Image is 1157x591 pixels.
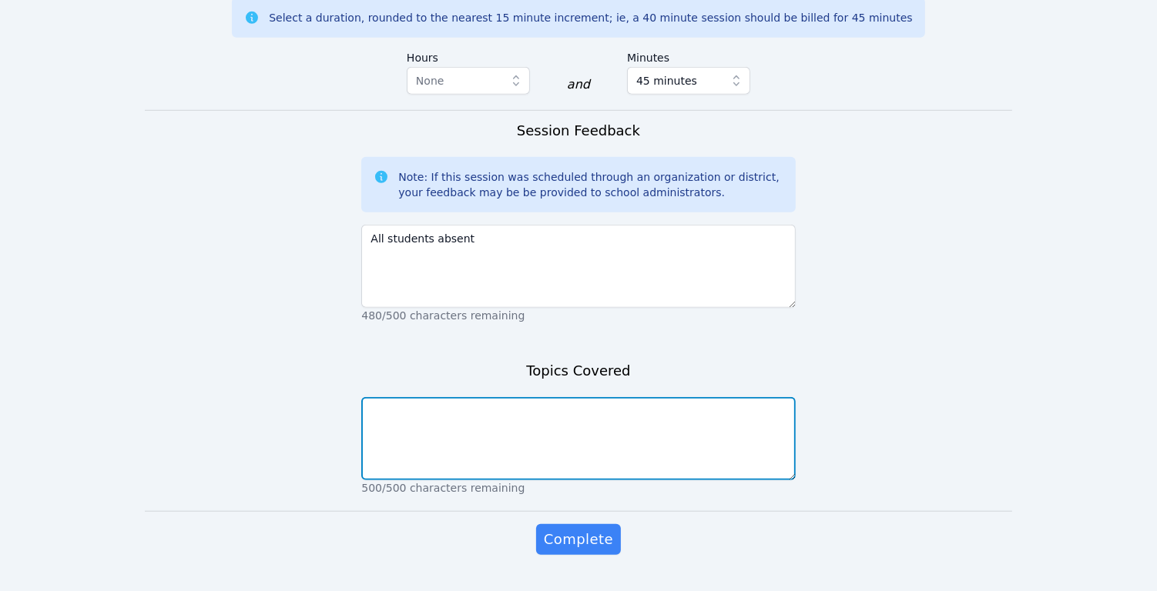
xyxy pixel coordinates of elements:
[361,308,795,323] p: 480/500 characters remaining
[361,225,795,308] textarea: All students absent
[536,524,621,555] button: Complete
[544,529,613,550] span: Complete
[361,480,795,496] p: 500/500 characters remaining
[269,10,912,25] div: Select a duration, rounded to the nearest 15 minute increment; ie, a 40 minute session should be ...
[407,44,530,67] label: Hours
[627,44,750,67] label: Minutes
[627,67,750,95] button: 45 minutes
[567,75,590,94] div: and
[416,75,444,87] span: None
[636,72,697,90] span: 45 minutes
[517,120,640,142] h3: Session Feedback
[407,67,530,95] button: None
[526,360,630,382] h3: Topics Covered
[398,169,783,200] div: Note: If this session was scheduled through an organization or district, your feedback may be be ...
